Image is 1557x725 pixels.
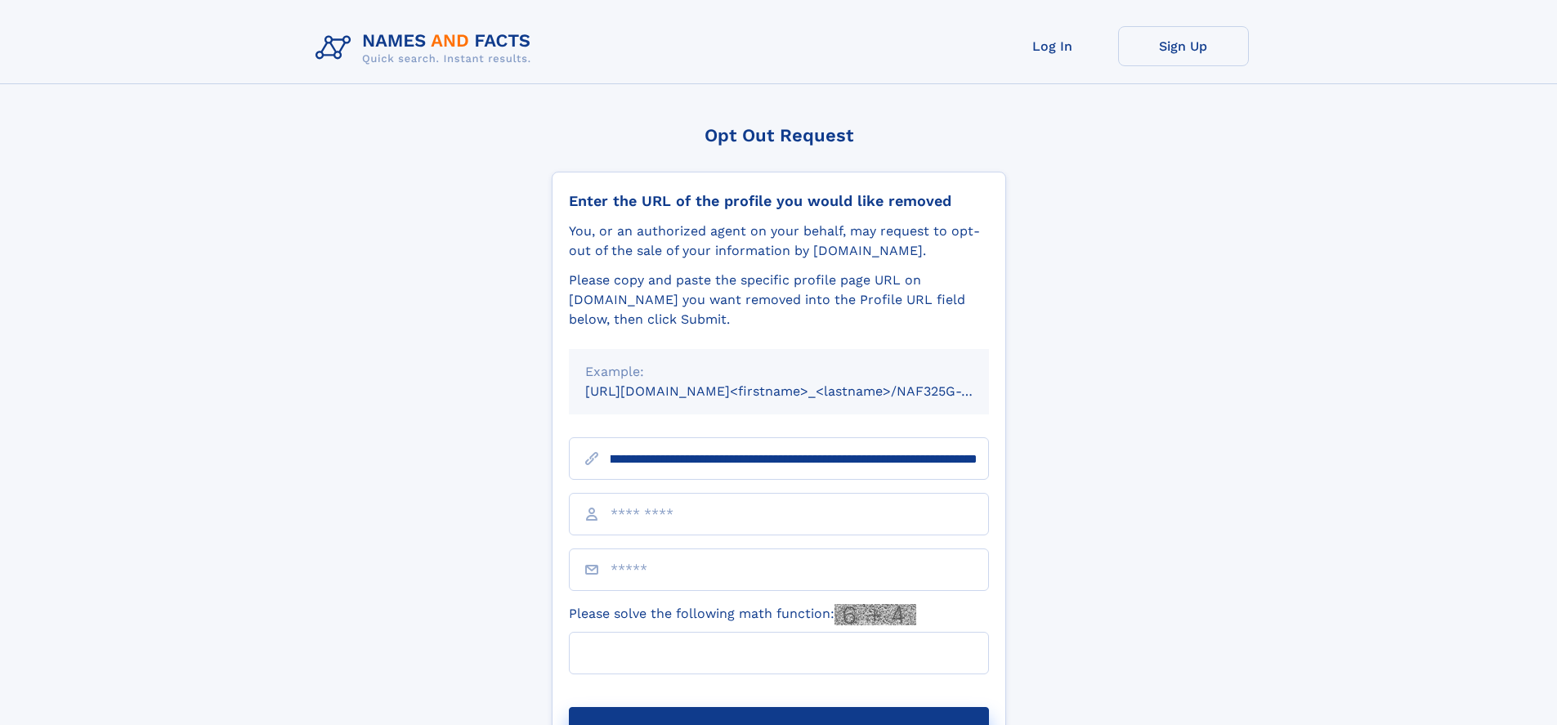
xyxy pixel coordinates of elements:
[569,604,916,625] label: Please solve the following math function:
[569,222,989,261] div: You, or an authorized agent on your behalf, may request to opt-out of the sale of your informatio...
[1118,26,1249,66] a: Sign Up
[585,362,973,382] div: Example:
[309,26,544,70] img: Logo Names and Facts
[585,383,1020,399] small: [URL][DOMAIN_NAME]<firstname>_<lastname>/NAF325G-xxxxxxxx
[569,192,989,210] div: Enter the URL of the profile you would like removed
[987,26,1118,66] a: Log In
[569,271,989,329] div: Please copy and paste the specific profile page URL on [DOMAIN_NAME] you want removed into the Pr...
[552,125,1006,145] div: Opt Out Request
